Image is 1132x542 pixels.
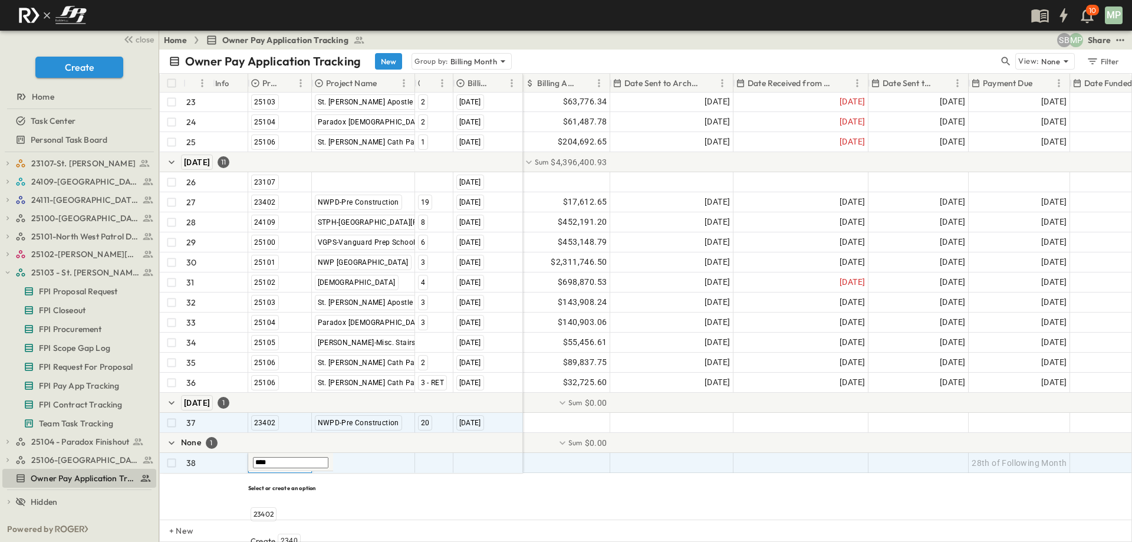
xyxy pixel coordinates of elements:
span: [DATE] [459,298,481,307]
p: 23 [186,96,196,108]
span: [DATE] [705,235,730,249]
span: [DATE] [940,135,965,149]
p: 25 [186,136,196,148]
span: [DATE] [1041,215,1067,229]
span: [DATE] [705,195,730,209]
span: [DATE] [459,118,481,126]
div: FPI Request For Proposaltest [2,357,156,376]
p: 26 [186,176,196,188]
span: [DATE] [1041,356,1067,369]
p: Sum [568,438,583,448]
span: Paradox [DEMOGRAPHIC_DATA] Balcony Finish Out [318,318,492,327]
a: 23107-St. [PERSON_NAME] [15,155,154,172]
span: $55,456.61 [563,336,607,349]
span: STPH-[GEOGRAPHIC_DATA][PERSON_NAME] [318,218,468,226]
p: 32 [186,297,196,308]
a: 25100-Vanguard Prep School [15,210,154,226]
span: 25106 [254,138,276,146]
p: Date Sent to Owner [883,77,935,89]
span: 25103 - St. [PERSON_NAME] Phase 2 [31,267,139,278]
button: Menu [592,76,606,90]
a: FPI Closeout [2,302,154,318]
div: FPI Procurementtest [2,320,156,339]
p: 30 [186,257,196,268]
span: St. [PERSON_NAME] Apostle Parish-Phase 2 [318,298,467,307]
span: Task Center [31,115,75,127]
span: NWPD-Pre Construction [318,419,399,427]
div: Personal Task Boardtest [2,130,156,149]
span: 25104 [254,318,276,327]
button: Sort [188,77,201,90]
span: 2 [421,359,425,367]
span: [DATE] [940,295,965,309]
span: FPI Procurement [39,323,102,335]
p: None [181,436,201,448]
span: $452,191.20 [558,215,607,229]
a: 25103 - St. [PERSON_NAME] Phase 2 [15,264,154,281]
p: 37 [186,417,195,429]
span: [DATE] [459,359,481,367]
div: 24111-[GEOGRAPHIC_DATA]test [2,190,156,209]
button: Menu [715,76,729,90]
span: [DATE] [940,195,965,209]
div: Info [215,67,229,100]
span: [DATE] [840,295,865,309]
p: 34 [186,337,196,349]
span: 25106 [254,359,276,367]
div: Filter [1086,55,1120,68]
span: [DATE] [840,115,865,129]
span: 25102 [254,278,276,287]
p: 27 [186,196,195,208]
span: 25106 [254,379,276,387]
span: [DATE] [1041,255,1067,269]
button: close [119,31,156,47]
span: [DATE] [705,336,730,349]
p: 36 [186,377,196,389]
span: FPI Pay App Tracking [39,380,119,392]
button: Sort [1035,77,1048,90]
p: 29 [186,236,196,248]
a: Home [164,34,187,46]
a: Owner Pay Application Tracking [206,34,365,46]
a: FPI Scope Gap Log [2,340,154,356]
button: Menu [294,76,308,90]
div: MP [1105,6,1123,24]
span: [DATE] [705,115,730,129]
p: 35 [186,357,196,369]
span: 2 [421,98,425,106]
p: Sum [568,398,583,408]
span: 6 [421,238,425,247]
span: [DATE] [1041,135,1067,149]
span: 3 [421,298,425,307]
span: 20 [421,419,430,427]
span: 23402 [254,510,274,519]
button: Sort [379,77,392,90]
span: [DATE] [1041,275,1067,289]
div: FPI Proposal Requesttest [2,282,156,301]
span: 25104 - Paradox Finishout [31,436,129,448]
span: [DATE] [840,316,865,329]
span: 23402 [254,419,276,427]
h6: Select or create an option [248,484,333,492]
div: Sterling Barnett (sterling@fpibuilders.com) [1057,33,1071,47]
span: $453,148.79 [558,235,607,249]
span: [DATE] [705,215,730,229]
span: [PERSON_NAME]-Misc. Stairs [318,339,416,347]
span: Owner Pay Application Tracking [31,472,135,484]
a: 25102-Christ The Redeemer Anglican Church [15,246,154,262]
span: St. [PERSON_NAME] Apostle Parish-Phase 2 [318,98,467,106]
button: Sort [281,77,294,90]
span: FPI Contract Tracking [39,399,123,410]
span: 3 [421,258,425,267]
span: 25104 [254,118,276,126]
span: Owner Pay Application Tracking [222,34,348,46]
p: Sum [535,157,549,167]
button: Sort [837,77,850,90]
button: Menu [435,76,449,90]
div: 25106-St. Andrews Parking Lottest [2,451,156,469]
span: $32,725.60 [563,376,607,389]
p: Payment Due [983,77,1032,89]
span: [DATE] [459,98,481,106]
span: 25102-Christ The Redeemer Anglican Church [31,248,139,260]
span: [DATE] [1041,336,1067,349]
